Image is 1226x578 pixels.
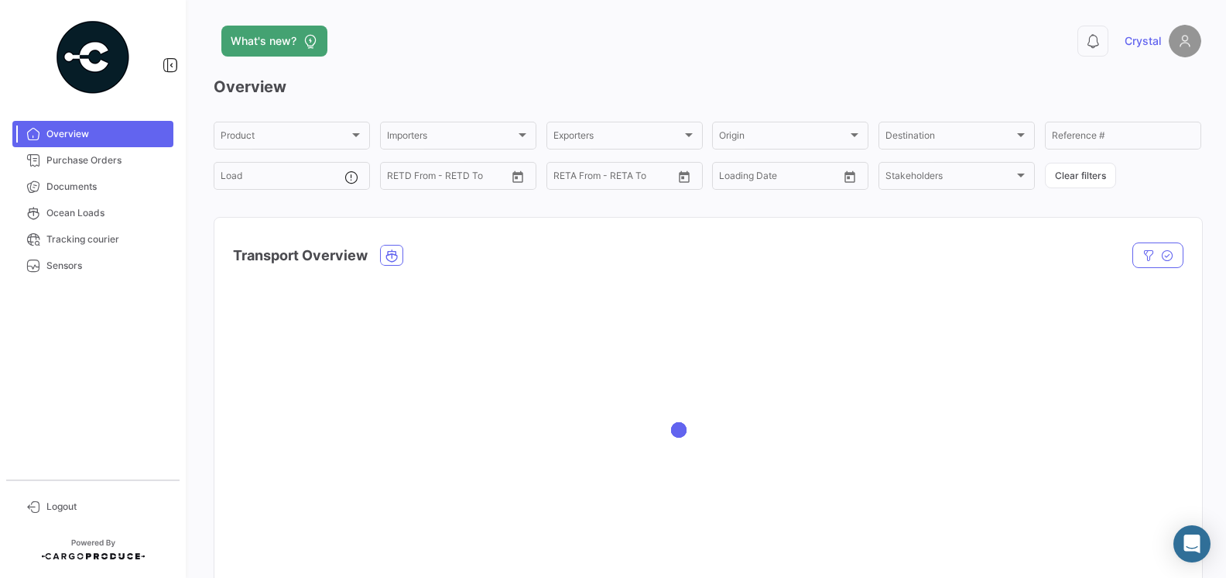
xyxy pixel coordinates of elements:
[46,153,167,167] span: Purchase Orders
[233,245,368,267] h4: Transport Overview
[46,259,167,273] span: Sensors
[1045,163,1116,188] button: Clear filters
[221,132,349,143] span: Product
[1173,525,1211,563] div: Abrir Intercom Messenger
[885,173,1014,184] span: Stakeholders
[54,19,132,96] img: powered-by.png
[506,165,529,188] button: Open calendar
[46,206,167,220] span: Ocean Loads
[553,173,575,184] input: From
[214,76,1201,98] h3: Overview
[1125,33,1161,49] span: Crystal
[46,232,167,246] span: Tracking courier
[12,121,173,147] a: Overview
[12,200,173,226] a: Ocean Loads
[221,26,327,57] button: What's new?
[885,132,1014,143] span: Destination
[381,246,402,265] button: Ocean
[12,174,173,200] a: Documents
[46,500,167,514] span: Logout
[719,173,741,184] input: From
[231,33,296,49] span: What's new?
[46,127,167,141] span: Overview
[752,173,808,184] input: To
[1169,25,1201,57] img: placeholder-user.png
[553,132,682,143] span: Exporters
[586,173,642,184] input: To
[12,226,173,253] a: Tracking courier
[12,147,173,174] a: Purchase Orders
[387,173,409,184] input: From
[719,132,848,143] span: Origin
[387,132,515,143] span: Importers
[12,253,173,279] a: Sensors
[46,180,167,194] span: Documents
[420,173,476,184] input: To
[673,165,696,188] button: Open calendar
[838,165,861,188] button: Open calendar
